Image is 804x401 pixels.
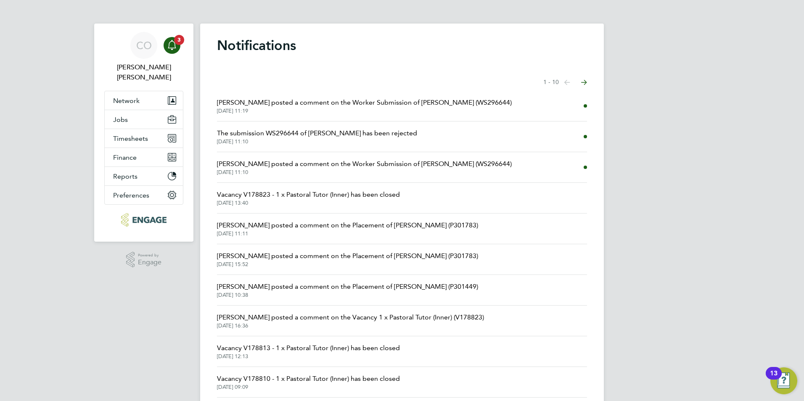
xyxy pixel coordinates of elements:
a: [PERSON_NAME] posted a comment on the Worker Submission of [PERSON_NAME] (WS296644)[DATE] 11:19 [217,98,512,114]
span: Engage [138,259,161,266]
span: Reports [113,172,138,180]
a: [PERSON_NAME] posted a comment on the Worker Submission of [PERSON_NAME] (WS296644)[DATE] 11:10 [217,159,512,176]
a: The submission WS296644 of [PERSON_NAME] has been rejected[DATE] 11:10 [217,128,417,145]
a: 3 [164,32,180,59]
span: Preferences [113,191,149,199]
span: Vacancy V178810 - 1 x Pastoral Tutor (Inner) has been closed [217,374,400,384]
a: [PERSON_NAME] posted a comment on the Placement of [PERSON_NAME] (P301449)[DATE] 10:38 [217,282,478,298]
button: Finance [105,148,183,166]
a: Vacancy V178810 - 1 x Pastoral Tutor (Inner) has been closed[DATE] 09:09 [217,374,400,390]
nav: Select page of notifications list [543,74,587,91]
a: Vacancy V178823 - 1 x Pastoral Tutor (Inner) has been closed[DATE] 13:40 [217,190,400,206]
span: Timesheets [113,135,148,142]
span: Connor O'sullivan [104,62,183,82]
span: [DATE] 10:38 [217,292,478,298]
a: Powered byEngage [126,252,162,268]
span: [DATE] 11:11 [217,230,478,237]
span: Vacancy V178823 - 1 x Pastoral Tutor (Inner) has been closed [217,190,400,200]
span: Finance [113,153,137,161]
span: [DATE] 12:13 [217,353,400,360]
span: CO [136,40,152,51]
span: [PERSON_NAME] posted a comment on the Vacancy 1 x Pastoral Tutor (Inner) (V178823) [217,312,484,322]
button: Jobs [105,110,183,129]
div: 13 [770,373,778,384]
span: [PERSON_NAME] posted a comment on the Worker Submission of [PERSON_NAME] (WS296644) [217,98,512,108]
span: Jobs [113,116,128,124]
span: [DATE] 09:09 [217,384,400,390]
a: [PERSON_NAME] posted a comment on the Vacancy 1 x Pastoral Tutor (Inner) (V178823)[DATE] 16:36 [217,312,484,329]
a: CO[PERSON_NAME] [PERSON_NAME] [104,32,183,82]
a: [PERSON_NAME] posted a comment on the Placement of [PERSON_NAME] (P301783)[DATE] 11:11 [217,220,478,237]
span: [DATE] 13:40 [217,200,400,206]
span: [DATE] 16:36 [217,322,484,329]
button: Timesheets [105,129,183,148]
span: 1 - 10 [543,78,559,87]
button: Reports [105,167,183,185]
span: [PERSON_NAME] posted a comment on the Placement of [PERSON_NAME] (P301783) [217,251,478,261]
span: 3 [174,35,184,45]
button: Preferences [105,186,183,204]
a: Go to home page [104,213,183,227]
span: [DATE] 11:10 [217,169,512,176]
span: Vacancy V178813 - 1 x Pastoral Tutor (Inner) has been closed [217,343,400,353]
nav: Main navigation [94,24,193,242]
span: [PERSON_NAME] posted a comment on the Placement of [PERSON_NAME] (P301449) [217,282,478,292]
span: [PERSON_NAME] posted a comment on the Placement of [PERSON_NAME] (P301783) [217,220,478,230]
img: carbonrecruitment-logo-retina.png [121,213,166,227]
span: Powered by [138,252,161,259]
button: Open Resource Center, 13 new notifications [770,367,797,394]
span: [DATE] 11:19 [217,108,512,114]
span: The submission WS296644 of [PERSON_NAME] has been rejected [217,128,417,138]
span: [DATE] 11:10 [217,138,417,145]
button: Network [105,91,183,110]
span: [DATE] 15:52 [217,261,478,268]
span: Network [113,97,140,105]
a: [PERSON_NAME] posted a comment on the Placement of [PERSON_NAME] (P301783)[DATE] 15:52 [217,251,478,268]
a: Vacancy V178813 - 1 x Pastoral Tutor (Inner) has been closed[DATE] 12:13 [217,343,400,360]
h1: Notifications [217,37,587,54]
span: [PERSON_NAME] posted a comment on the Worker Submission of [PERSON_NAME] (WS296644) [217,159,512,169]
